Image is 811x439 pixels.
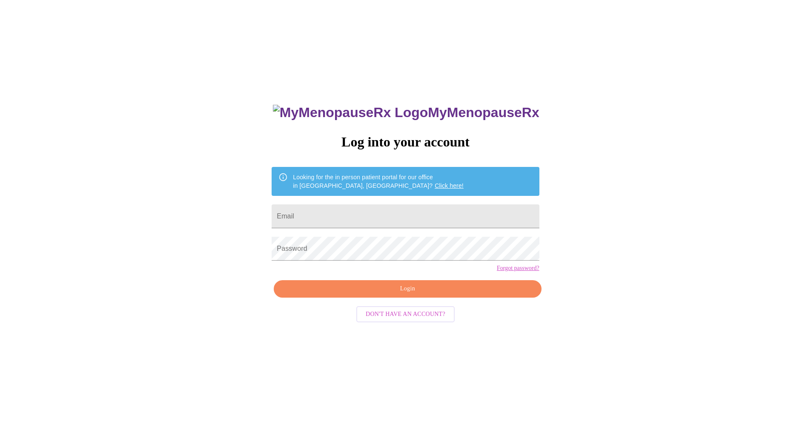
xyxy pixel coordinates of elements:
button: Don't have an account? [356,306,455,323]
a: Don't have an account? [354,310,457,317]
button: Login [274,280,541,298]
h3: Log into your account [272,134,539,150]
a: Forgot password? [497,265,539,272]
a: Click here! [435,182,464,189]
span: Login [284,284,531,294]
span: Don't have an account? [366,309,445,320]
div: Looking for the in person patient portal for our office in [GEOGRAPHIC_DATA], [GEOGRAPHIC_DATA]? [293,169,464,193]
h3: MyMenopauseRx [273,105,539,121]
img: MyMenopauseRx Logo [273,105,428,121]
